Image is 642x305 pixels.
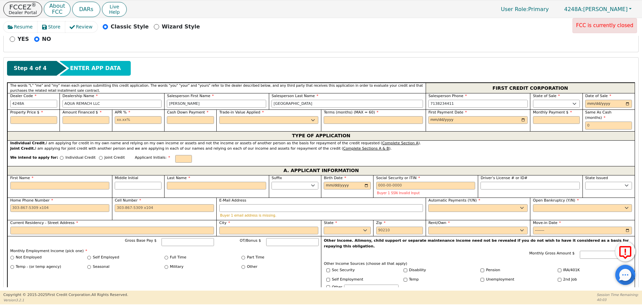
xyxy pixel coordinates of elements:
[404,269,407,272] input: Y/N
[3,2,42,17] a: FCCEZ®Dealer Portal
[486,268,500,273] label: Pension
[10,221,78,225] span: Current Residency - Street Address
[63,94,98,98] span: Dealership Name
[486,277,515,283] label: Unemployment
[428,100,528,108] input: 303-867-5309 x104
[576,22,633,28] span: FCC is currently closed
[324,238,632,249] p: Other Income. Alimony, child support or separate maintenance income need not be revealed if you d...
[162,23,200,31] p: Wizard Style
[219,110,264,115] span: Trade-in Value Applied
[533,198,579,203] span: Open Bankruptcy (Y/N)
[10,141,632,146] div: I am applying for credit in my own name and relying on my own income or assets and not the income...
[10,176,34,180] span: First Name
[111,23,149,31] p: Classic Style
[167,176,190,180] span: Last Name
[170,255,186,260] label: Full Time
[10,248,319,254] p: Monthly Employment Income (pick one)
[324,182,370,190] input: YYYY-MM-DD
[125,238,157,243] span: Gross Base Pay $
[343,146,389,151] u: Complete Sections A & B
[219,198,246,203] span: E-Mail Address
[428,94,467,98] span: Salesperson Phone
[428,198,480,203] span: Automatic Payments (Y/N)
[10,141,46,145] strong: Individual Credit.
[93,264,110,270] label: Seasonal
[284,166,359,175] span: A. APPLICANT INFORMATION
[10,94,36,98] span: Dealer Code
[494,3,555,16] p: Primary
[219,221,230,225] span: City
[377,191,474,195] p: Buyer 1 SSN Invalid Input
[104,155,125,161] p: Joint Credit
[16,255,41,260] label: Not Employed
[494,3,555,16] a: User Role:Primary
[332,285,342,290] label: Other
[31,2,36,8] sup: ®
[480,278,484,282] input: Y/N
[376,182,475,190] input: 000-00-0000
[324,221,337,225] span: State
[170,264,184,270] label: Military
[10,110,43,115] span: Property Price $
[501,6,528,12] span: User Role :
[240,238,261,243] span: OT/Bonus $
[102,2,127,17] button: LiveHelp
[3,21,38,32] button: Resume
[597,297,639,302] p: 40:03
[109,9,120,15] span: Help
[529,251,575,255] span: Monthly Gross Amount $
[272,94,318,98] span: Salesperson Last Name
[428,116,528,124] input: YYYY-MM-DD
[7,83,426,93] div: The words "I," "me" and "my" mean each person submitting this credit application. The words "you"...
[324,110,375,115] span: Terms (months) (MAX = 60)
[44,1,70,17] button: AboutFCC
[63,110,102,115] span: Amount Financed $
[109,4,120,9] span: Live
[10,146,632,152] div: I am applying for joint credit with another person and we are applying in each of our names and r...
[597,292,639,297] p: Session Time Remaining:
[564,6,628,12] span: [PERSON_NAME]
[332,268,355,273] label: Soc Security
[585,100,632,108] input: YYYY-MM-DD
[585,94,611,98] span: Date of Sale
[558,269,561,272] input: Y/N
[326,278,330,282] input: Y/N
[10,204,110,212] input: 303-867-5309 x104
[76,23,93,30] span: Review
[9,10,37,15] p: Dealer Portal
[65,21,98,32] button: Review
[409,268,426,273] label: Disability
[49,9,65,15] p: FCC
[272,176,282,180] span: Suffix
[10,146,35,151] strong: Joint Credit.
[564,6,583,12] span: 4248A:
[14,23,33,30] span: Resume
[66,155,96,161] p: Individual Credit
[115,116,162,124] input: xx.xx%
[292,132,350,140] span: TYPE OF APPLICATION
[533,94,560,98] span: State of Sale
[533,227,632,235] input: YYYY-MM-DD
[409,277,419,283] label: Temp
[3,292,128,298] p: Copyright © 2015- 2025 First Credit Corporation.
[428,110,467,115] span: First Payment Date
[14,64,46,72] span: Step 4 of 4
[18,35,29,43] p: YES
[247,264,257,270] label: Other
[72,2,100,17] button: DARs
[404,278,407,282] input: Y/N
[563,277,577,283] label: 2nd Job
[376,221,386,225] span: Zip
[3,298,128,303] p: Version 3.2.1
[493,84,568,92] span: FIRST CREDIT CORPORATION
[93,255,119,260] label: Self Employed
[557,4,639,14] a: 4248A:[PERSON_NAME]
[376,227,423,235] input: 90210
[615,241,635,261] button: Report Error to FCC
[115,204,214,212] input: 303-867-5309 x104
[585,176,608,180] span: State Issued
[16,264,61,270] label: Temp - (or temp agency)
